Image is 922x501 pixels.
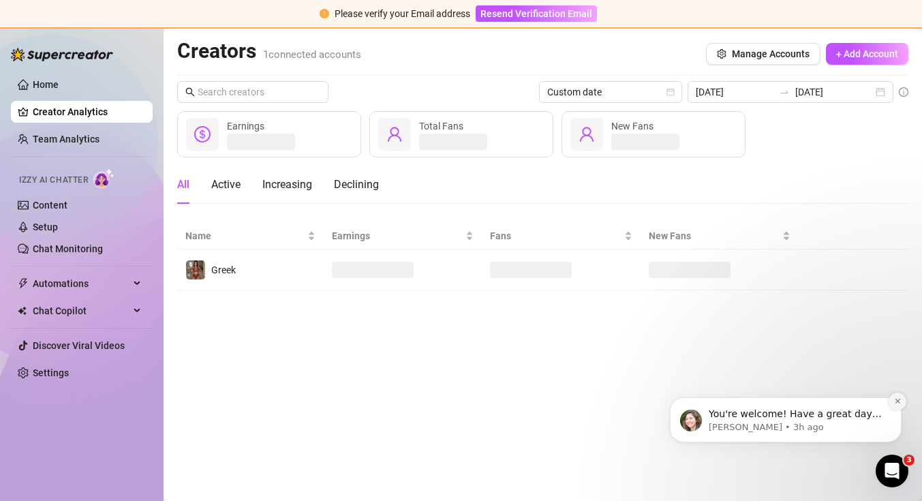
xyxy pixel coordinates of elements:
[836,48,898,59] span: + Add Account
[177,177,189,193] div: All
[194,126,211,142] span: dollar-circle
[227,121,264,132] span: Earnings
[59,96,235,110] p: You're welcome! Have a great day and if anything comes up, I'm here.
[33,134,99,145] a: Team Analytics
[332,228,463,243] span: Earnings
[185,87,195,97] span: search
[198,85,309,100] input: Search creators
[732,48,810,59] span: Manage Accounts
[476,5,597,22] button: Resend Verification Email
[480,8,592,19] span: Resend Verification Email
[33,101,142,123] a: Creator Analytics
[334,177,379,193] div: Declining
[904,455,915,466] span: 3
[611,121,654,132] span: New Fans
[93,168,114,188] img: AI Chatter
[717,49,726,59] span: setting
[262,177,312,193] div: Increasing
[696,85,773,100] input: Start date
[18,278,29,289] span: thunderbolt
[320,9,329,18] span: exclamation-circle
[211,177,241,193] div: Active
[641,223,799,249] th: New Fans
[18,306,27,316] img: Chat Copilot
[324,223,482,249] th: Earnings
[33,79,59,90] a: Home
[33,300,129,322] span: Chat Copilot
[239,81,257,99] button: Dismiss notification
[33,222,58,232] a: Setup
[547,82,674,102] span: Custom date
[795,85,873,100] input: End date
[185,228,305,243] span: Name
[666,88,675,96] span: calendar
[649,312,922,464] iframe: Intercom notifications message
[33,243,103,254] a: Chat Monitoring
[419,121,463,132] span: Total Fans
[11,48,113,61] img: logo-BBDzfeDw.svg
[33,340,125,351] a: Discover Viral Videos
[826,43,908,65] button: + Add Account
[177,223,324,249] th: Name
[186,260,205,279] img: Greek
[490,228,621,243] span: Fans
[33,367,69,378] a: Settings
[177,38,361,64] h2: Creators
[706,43,820,65] button: Manage Accounts
[59,110,235,122] p: Message from Ella, sent 3h ago
[779,87,790,97] span: to
[31,98,52,120] img: Profile image for Ella
[335,6,470,21] div: Please verify your Email address
[876,455,908,487] iframe: Intercom live chat
[779,87,790,97] span: swap-right
[19,174,88,187] span: Izzy AI Chatter
[579,126,595,142] span: user
[386,126,403,142] span: user
[33,200,67,211] a: Content
[211,264,236,275] span: Greek
[899,87,908,97] span: info-circle
[263,48,361,61] span: 1 connected accounts
[649,228,780,243] span: New Fans
[482,223,640,249] th: Fans
[33,273,129,294] span: Automations
[20,86,252,131] div: message notification from Ella, 3h ago. You're welcome! Have a great day and if anything comes up...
